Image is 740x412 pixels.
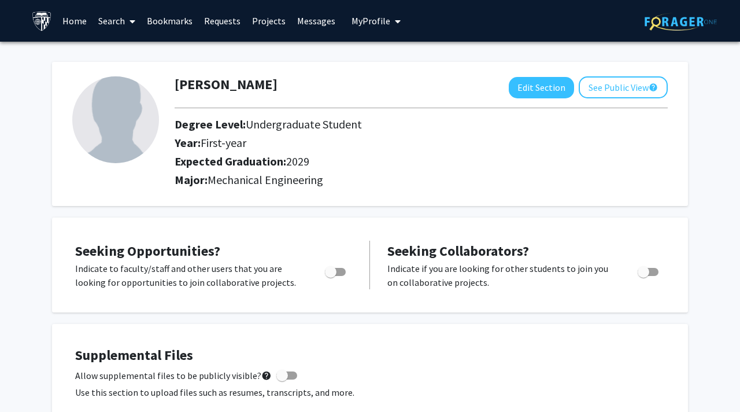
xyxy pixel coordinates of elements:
span: My Profile [351,15,390,27]
h2: Expected Graduation: [175,154,603,168]
img: ForagerOne Logo [645,13,717,31]
p: Indicate if you are looking for other students to join you on collaborative projects. [387,262,616,289]
h2: Year: [175,136,603,150]
p: Use this section to upload files such as resumes, transcripts, and more. [75,385,665,399]
span: Undergraduate Student [246,117,362,131]
a: Search [92,1,141,41]
mat-icon: help [649,80,658,94]
a: Projects [246,1,291,41]
div: Toggle [633,262,665,279]
span: 2029 [286,154,309,168]
button: See Public View [579,76,668,98]
button: Edit Section [509,77,574,98]
span: First-year [201,135,246,150]
mat-icon: help [261,369,272,382]
a: Requests [198,1,246,41]
span: Mechanical Engineering [208,172,323,187]
p: Indicate to faculty/staff and other users that you are looking for opportunities to join collabor... [75,262,303,289]
h4: Supplemental Files [75,347,665,364]
iframe: Chat [9,360,49,403]
a: Bookmarks [141,1,198,41]
img: Profile Picture [72,76,159,163]
span: Seeking Collaborators? [387,242,529,260]
h2: Major: [175,173,668,187]
span: Seeking Opportunities? [75,242,220,260]
span: Allow supplemental files to be publicly visible? [75,369,272,382]
a: Messages [291,1,341,41]
img: Johns Hopkins University Logo [32,11,52,31]
h2: Degree Level: [175,117,603,131]
div: Toggle [320,262,352,279]
a: Home [57,1,92,41]
h1: [PERSON_NAME] [175,76,277,93]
